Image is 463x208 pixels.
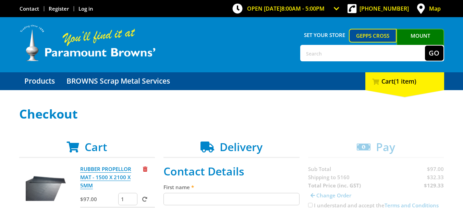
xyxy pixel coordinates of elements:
label: First name [163,183,300,191]
h2: Contact Details [163,165,300,178]
h1: Checkout [19,107,444,121]
button: Go [425,46,443,61]
span: 8:00am - 5:00pm [281,5,325,12]
p: $97.00 [80,195,117,203]
a: Go to the BROWNS Scrap Metal Services page [61,72,175,90]
img: RUBBER PROPELLOR MAT - 1500 X 2100 X 5MM [26,165,67,206]
a: Mount [PERSON_NAME] [397,29,444,55]
div: Cart [365,72,444,90]
input: Search [301,46,425,61]
a: Go to the Contact page [20,5,39,12]
a: RUBBER PROPELLOR MAT - 1500 X 2100 X 5MM [80,166,131,189]
span: Set your store [300,29,349,41]
span: Cart [85,139,107,154]
a: Log in [78,5,93,12]
span: OPEN [DATE] [247,5,325,12]
span: (1 item) [394,77,416,85]
a: Remove from cart [143,166,147,172]
a: Gepps Cross [349,29,397,42]
a: Go to the registration page [49,5,69,12]
img: Paramount Browns' [19,24,156,62]
span: Delivery [220,139,263,154]
a: Go to the Products page [19,72,60,90]
input: Please enter your first name. [163,193,300,205]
